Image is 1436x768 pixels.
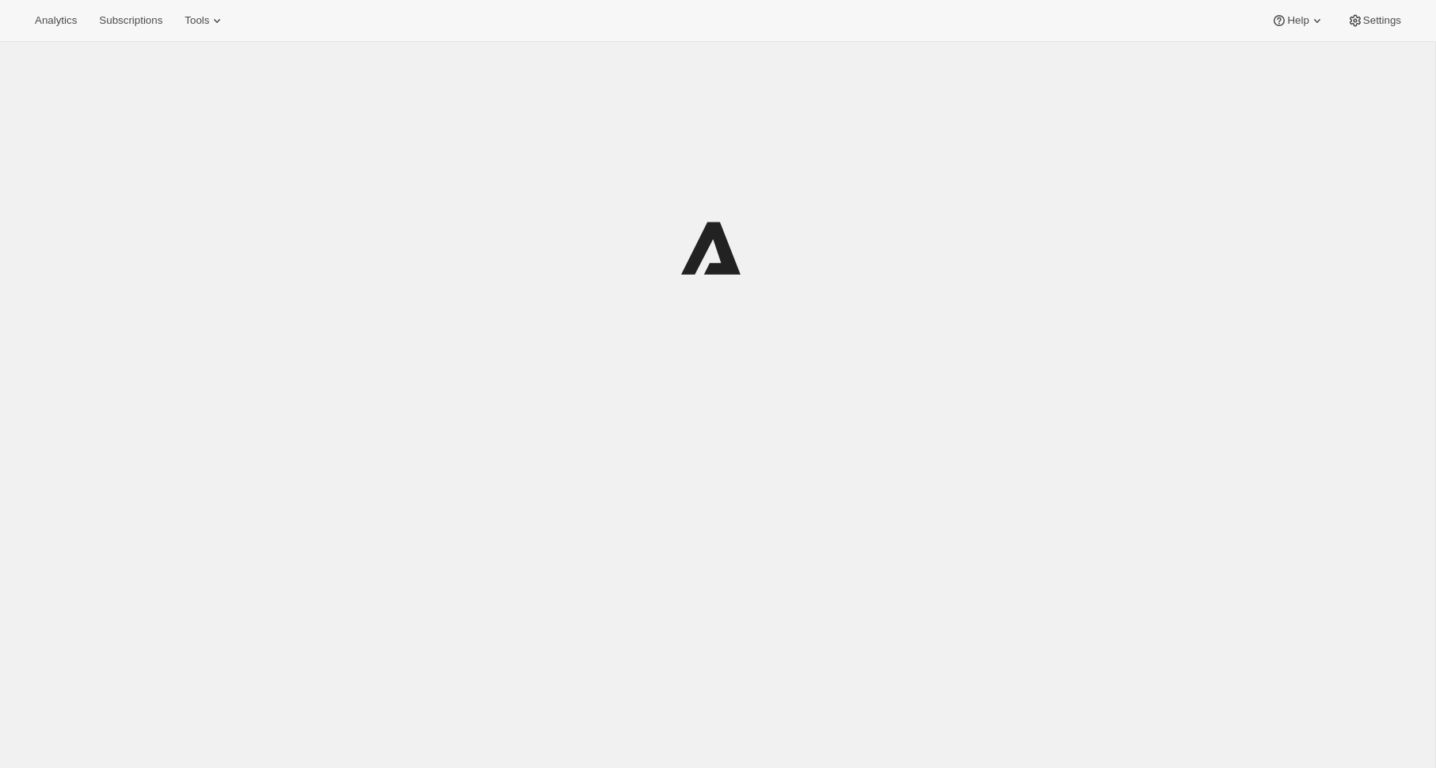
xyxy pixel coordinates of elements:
span: Help [1287,14,1308,27]
button: Settings [1338,10,1411,32]
button: Subscriptions [90,10,172,32]
span: Settings [1363,14,1401,27]
span: Subscriptions [99,14,162,27]
button: Help [1262,10,1334,32]
span: Analytics [35,14,77,27]
button: Analytics [25,10,86,32]
span: Tools [185,14,209,27]
button: Tools [175,10,234,32]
